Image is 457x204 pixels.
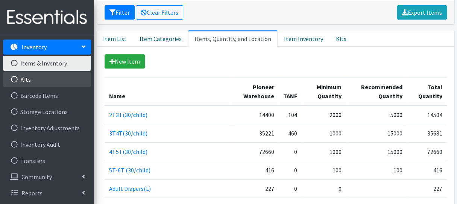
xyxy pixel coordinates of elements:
[302,180,346,198] td: 0
[188,30,278,47] a: Items, Quantity, and Location
[105,54,145,69] a: New Item
[279,143,302,161] td: 0
[407,180,447,198] td: 227
[346,124,407,143] td: 15000
[3,72,91,87] a: Kits
[21,43,47,51] p: Inventory
[229,105,279,124] td: 14400
[346,143,407,161] td: 15000
[329,30,353,47] a: Kits
[279,161,302,180] td: 0
[278,30,329,47] a: Item Inventory
[302,105,346,124] td: 2000
[3,40,91,55] a: Inventory
[229,161,279,180] td: 416
[105,78,229,106] th: Name
[3,186,91,201] a: Reports
[105,5,135,20] button: Filter
[229,124,279,143] td: 35221
[302,161,346,180] td: 100
[346,78,407,106] th: Recommended Quantity
[229,143,279,161] td: 72660
[407,143,447,161] td: 72660
[407,124,447,143] td: 35681
[109,185,151,192] a: Adult Diapers(L)
[3,56,91,71] a: Items & Inventory
[97,30,133,47] a: Item List
[407,105,447,124] td: 14504
[302,143,346,161] td: 1000
[279,124,302,143] td: 460
[397,5,447,20] a: Export Items
[279,105,302,124] td: 104
[279,78,302,106] th: TANF
[229,180,279,198] td: 227
[229,78,279,106] th: Pioneer Warehouse
[3,120,91,135] a: Inventory Adjustments
[3,104,91,119] a: Storage Locations
[279,180,302,198] td: 0
[3,169,91,184] a: Community
[109,166,150,174] a: 5T-6T (30/child)
[302,78,346,106] th: Minimum Quantity
[3,153,91,168] a: Transfers
[3,5,91,30] img: HumanEssentials
[302,124,346,143] td: 1000
[109,148,147,155] a: 4T5T(30/child)
[3,137,91,152] a: Inventory Audit
[21,173,52,181] p: Community
[3,88,91,103] a: Barcode Items
[109,129,147,137] a: 3T4T(30/child)
[21,189,43,197] p: Reports
[109,111,147,119] a: 2T3T(30/child)
[133,30,188,47] a: Item Categories
[407,161,447,180] td: 416
[346,161,407,180] td: 100
[346,105,407,124] td: 5000
[407,78,447,106] th: Total Quantity
[136,5,183,20] a: Clear Filters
